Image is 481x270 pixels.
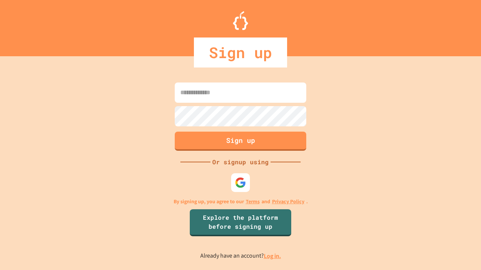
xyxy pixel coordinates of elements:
[233,11,248,30] img: Logo.svg
[175,132,306,151] button: Sign up
[174,198,308,205] p: By signing up, you agree to our and .
[235,177,246,188] img: google-icon.svg
[194,37,287,67] div: Sign up
[246,198,260,205] a: Terms
[200,251,281,261] p: Already have an account?
[272,198,304,205] a: Privacy Policy
[264,252,281,260] a: Log in.
[190,209,291,236] a: Explore the platform before signing up
[210,157,271,166] div: Or signup using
